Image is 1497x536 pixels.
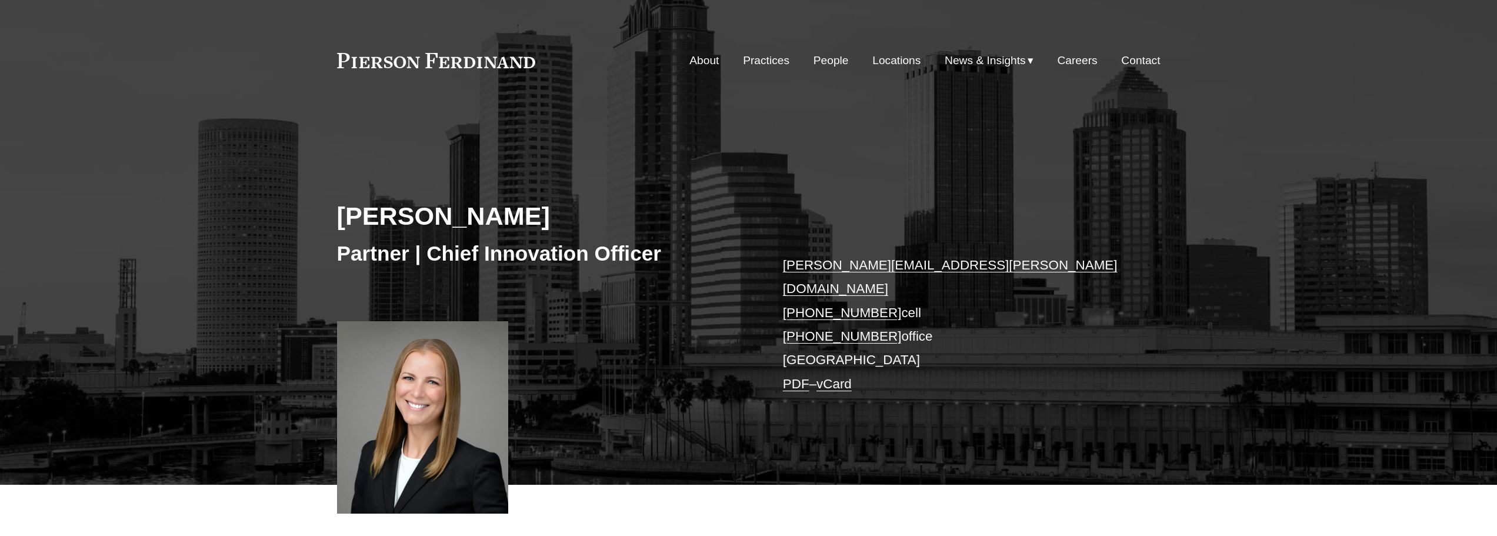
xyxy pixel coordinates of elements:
p: cell office [GEOGRAPHIC_DATA] – [783,254,1126,396]
a: Contact [1121,49,1160,72]
a: vCard [816,377,852,391]
a: [PHONE_NUMBER] [783,305,902,320]
h3: Partner | Chief Innovation Officer [337,241,749,267]
a: People [813,49,849,72]
a: Careers [1057,49,1097,72]
a: Locations [872,49,921,72]
a: PDF [783,377,809,391]
a: folder dropdown [945,49,1033,72]
a: [PHONE_NUMBER] [783,329,902,344]
h2: [PERSON_NAME] [337,201,749,231]
a: Practices [743,49,789,72]
a: [PERSON_NAME][EMAIL_ADDRESS][PERSON_NAME][DOMAIN_NAME] [783,258,1118,296]
a: About [689,49,719,72]
span: News & Insights [945,51,1026,71]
